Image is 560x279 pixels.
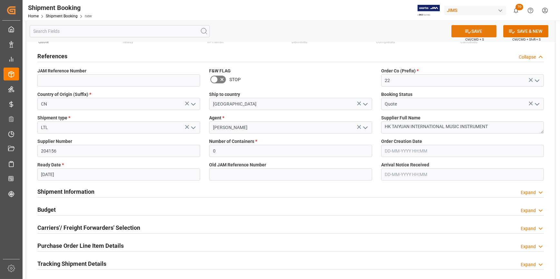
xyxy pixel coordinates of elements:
div: Expand [521,243,536,250]
h2: Tracking Shipment Details [37,259,106,268]
div: Expand [521,261,536,268]
h2: Purchase Order Line Item Details [37,241,124,250]
span: JAM Reference Number [37,68,86,74]
a: Home [28,14,39,18]
span: Ship to country [209,91,240,98]
h2: Carriers'/ Freight Forwarders' Selection [37,223,140,232]
span: Order Co (Prefix) [381,68,419,74]
button: open menu [188,123,198,133]
span: Ctrl/CMD + Shift + S [512,37,541,42]
span: STOP [229,76,241,83]
span: Agent [209,115,224,121]
button: JIMS [444,4,509,16]
div: Expand [521,225,536,232]
button: open menu [188,99,198,109]
div: Shipment Booking [28,3,92,13]
span: Ctrl/CMD + S [465,37,484,42]
button: SAVE [451,25,497,37]
button: show 70 new notifications [509,3,523,18]
span: Number of Containers [209,138,257,145]
input: DD-MM-YYYY HH:MM [381,168,544,181]
span: Completed [376,40,395,44]
span: Shipment type [37,115,70,121]
div: Collapse [519,54,536,60]
input: Type to search/select [37,98,200,110]
div: Expand [521,189,536,196]
input: Search Fields [30,25,210,37]
button: SAVE & NEW [503,25,548,37]
input: DD-MM-YYYY HH:MM [381,145,544,157]
span: Ready [123,40,134,44]
span: Order Creation Date [381,138,422,145]
button: open menu [360,99,370,109]
h2: Budget [37,205,56,214]
span: 70 [516,4,523,10]
span: Country of Origin (Suffix) [37,91,91,98]
span: Ready Date [37,162,64,168]
span: Supplier Number [37,138,72,145]
textarea: HK TAIYUAN INTERNATIONAL MUSIC INSTRUMENT [381,121,544,134]
div: Expand [521,207,536,214]
span: Quote [39,40,49,44]
div: JIMS [444,6,506,15]
button: open menu [532,76,541,86]
h2: Shipment Information [37,187,94,196]
button: open menu [532,99,541,109]
button: open menu [360,123,370,133]
img: Exertis%20JAM%20-%20Email%20Logo.jpg_1722504956.jpg [418,5,440,16]
a: Shipment Booking [46,14,78,18]
span: F&W FLAG [209,68,231,74]
span: Supplier Full Name [381,115,420,121]
span: Old JAM Reference Number [209,162,266,168]
span: Arrival Notice Received [381,162,429,168]
h2: References [37,52,67,60]
span: Booking Status [381,91,412,98]
button: Help Center [523,3,538,18]
input: DD-MM-YYYY [37,168,200,181]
